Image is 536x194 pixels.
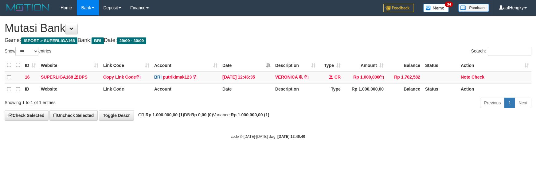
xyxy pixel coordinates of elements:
[5,110,49,121] a: Check Selected
[423,4,449,12] img: Button%20Memo.svg
[193,75,197,80] a: Copy putrikimak123 to clipboard
[135,112,269,117] span: CR: DB: Variance:
[15,47,38,56] select: Showentries
[458,4,489,12] img: panduan.png
[461,75,470,80] a: Note
[101,83,152,95] th: Link Code
[383,4,414,12] img: Feedback.jpg
[318,83,343,95] th: Type
[343,71,386,83] td: Rp 1,000,000
[38,71,101,83] td: DPS
[41,75,73,80] a: SUPERLIGA168
[458,83,531,95] th: Action
[458,59,531,71] th: Action: activate to sort column ascending
[5,37,531,44] h4: Game: Bank: Date:
[273,59,318,71] th: Description: activate to sort column ascending
[101,59,152,71] th: Link Code: activate to sort column ascending
[273,83,318,95] th: Description
[5,97,219,106] div: Showing 1 to 1 of 1 entries
[386,71,423,83] td: Rp 1,702,582
[152,83,220,95] th: Account
[386,59,423,71] th: Balance
[146,112,184,117] strong: Rp 1.000.000,00 (1)
[277,134,305,139] strong: [DATE] 12:46:40
[103,75,140,80] a: Copy Link Code
[471,75,484,80] a: Check
[5,47,51,56] label: Show entries
[49,110,98,121] a: Uncheck Selected
[163,75,192,80] a: putrikimak123
[5,22,531,34] h1: Mutasi Bank
[154,75,162,80] span: BRI
[117,37,147,44] span: 29/09 - 30/09
[471,47,531,56] label: Search:
[275,75,298,80] a: VERONICA
[152,59,220,71] th: Account: activate to sort column ascending
[504,98,515,108] a: 1
[38,59,101,71] th: Website: activate to sort column ascending
[379,75,384,80] a: Copy Rp 1,000,000 to clipboard
[220,59,273,71] th: Date: activate to sort column descending
[220,83,273,95] th: Date
[92,37,104,44] span: BRI
[423,59,458,71] th: Status
[191,112,213,117] strong: Rp 0,00 (0)
[25,75,30,80] span: 16
[220,71,273,83] td: [DATE] 12:46:35
[38,83,101,95] th: Website
[231,134,305,139] small: code © [DATE]-[DATE] dwg |
[335,75,341,80] span: CR
[480,98,505,108] a: Previous
[231,112,269,117] strong: Rp 1.000.000,00 (1)
[318,59,343,71] th: Type: activate to sort column ascending
[343,83,386,95] th: Rp 1.000.000,00
[21,37,77,44] span: ISPORT > SUPERLIGA168
[445,2,453,7] span: 34
[423,83,458,95] th: Status
[22,59,38,71] th: ID: activate to sort column ascending
[386,83,423,95] th: Balance
[343,59,386,71] th: Amount: activate to sort column ascending
[99,110,134,121] a: Toggle Descr
[488,47,531,56] input: Search:
[304,75,308,80] a: Copy VERONICA to clipboard
[514,98,531,108] a: Next
[5,3,51,12] img: MOTION_logo.png
[22,83,38,95] th: ID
